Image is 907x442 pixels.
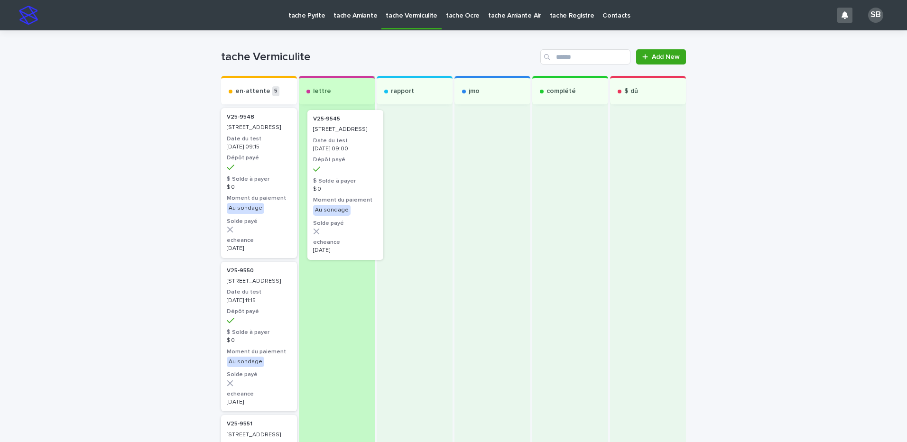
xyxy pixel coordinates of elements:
img: stacker-logo-s-only.png [19,6,38,25]
h1: tache Vermiculite [221,50,537,64]
a: Add New [636,49,686,64]
p: 5 [272,86,279,96]
div: SB [868,8,883,23]
input: Search [540,49,630,64]
span: Add New [652,54,680,60]
p: en-attente [235,87,270,95]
